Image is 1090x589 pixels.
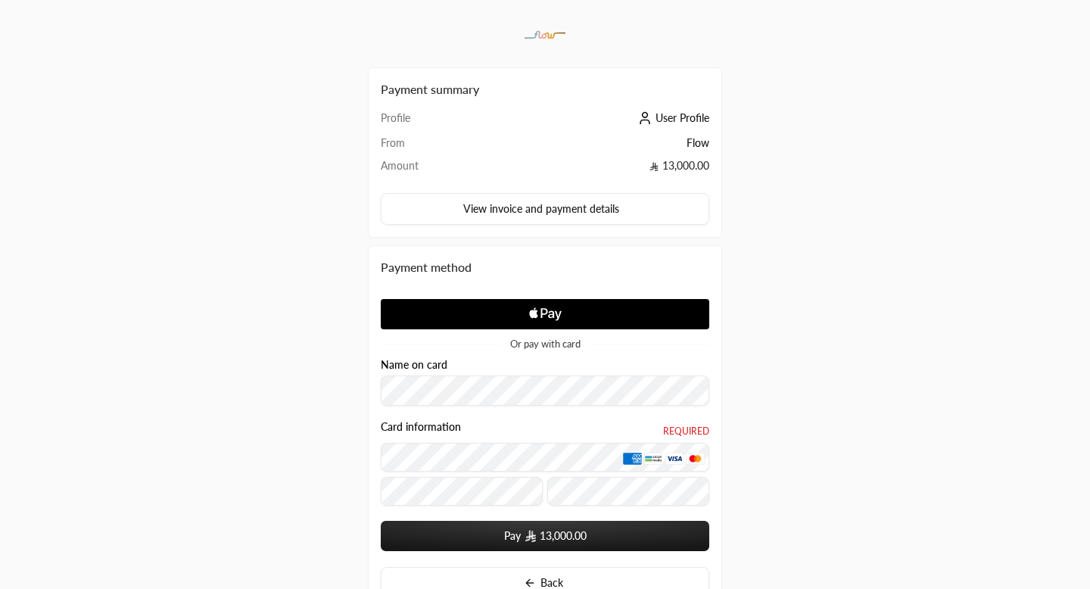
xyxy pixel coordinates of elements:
[547,477,709,506] input: CVC
[381,443,709,472] input: Credit Card
[381,421,709,511] div: Card information
[540,576,563,589] span: Back
[623,452,641,464] img: AMEX
[381,111,491,136] td: Profile
[381,258,709,276] div: Payment method
[381,80,709,98] h2: Payment summary
[665,452,684,464] img: Visa
[634,111,709,124] a: User Profile
[381,359,447,371] label: Name on card
[381,158,491,181] td: Amount
[381,521,709,551] button: Pay SAR13,000.00
[656,111,709,124] span: User Profile
[540,528,587,544] span: 13,000.00
[663,425,709,438] span: Required
[686,452,704,464] img: MasterCard
[510,339,581,349] span: Or pay with card
[525,530,536,542] img: SAR
[381,136,491,158] td: From
[525,14,566,55] img: Company Logo
[491,158,709,181] td: 13,000.00
[381,421,461,433] legend: Card information
[644,452,662,464] img: MADA
[491,136,709,158] td: Flow
[381,193,709,225] button: View invoice and payment details
[381,359,709,407] div: Name on card
[381,477,543,506] input: Expiry date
